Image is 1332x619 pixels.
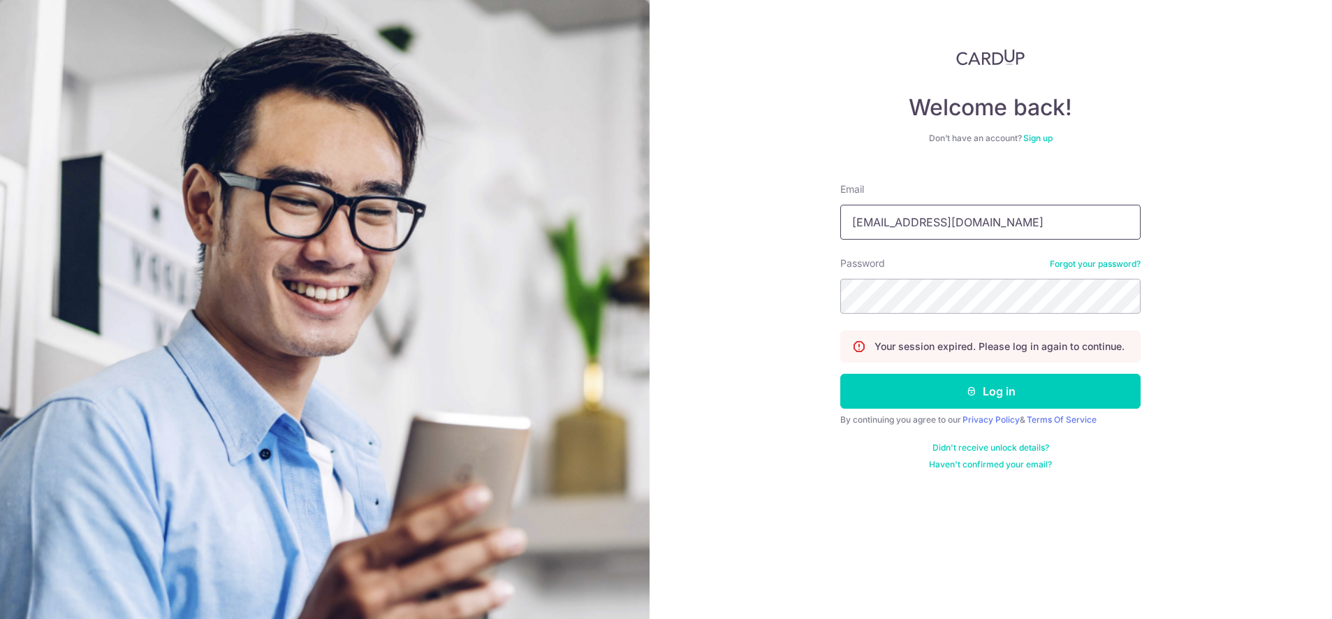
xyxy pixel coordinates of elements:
[932,442,1049,453] a: Didn't receive unlock details?
[840,256,885,270] label: Password
[963,414,1020,425] a: Privacy Policy
[1050,258,1141,270] a: Forgot your password?
[840,414,1141,425] div: By continuing you agree to our &
[840,94,1141,122] h4: Welcome back!
[840,374,1141,409] button: Log in
[1023,133,1053,143] a: Sign up
[956,49,1025,66] img: CardUp Logo
[840,133,1141,144] div: Don’t have an account?
[840,205,1141,240] input: Enter your Email
[1027,414,1097,425] a: Terms Of Service
[874,340,1125,354] p: Your session expired. Please log in again to continue.
[840,182,864,196] label: Email
[929,459,1052,470] a: Haven't confirmed your email?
